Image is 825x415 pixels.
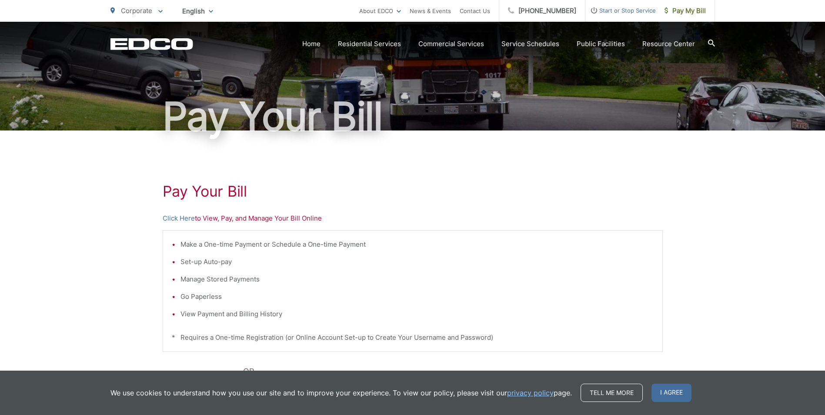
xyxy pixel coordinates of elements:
li: Set-up Auto-pay [180,257,654,267]
a: Tell me more [581,384,643,402]
li: Go Paperless [180,291,654,302]
p: - OR - [237,365,663,378]
p: * Requires a One-time Registration (or Online Account Set-up to Create Your Username and Password) [172,332,654,343]
span: English [176,3,220,19]
p: to View, Pay, and Manage Your Bill Online [163,213,663,224]
a: Click Here [163,213,195,224]
a: EDCD logo. Return to the homepage. [110,38,193,50]
li: Make a One-time Payment or Schedule a One-time Payment [180,239,654,250]
span: Corporate [121,7,152,15]
a: Resource Center [642,39,695,49]
p: We use cookies to understand how you use our site and to improve your experience. To view our pol... [110,388,572,398]
a: Residential Services [338,39,401,49]
span: I agree [651,384,691,402]
a: News & Events [410,6,451,16]
h1: Pay Your Bill [163,183,663,200]
h1: Pay Your Bill [110,95,715,138]
a: About EDCO [359,6,401,16]
a: Service Schedules [501,39,559,49]
li: View Payment and Billing History [180,309,654,319]
a: Contact Us [460,6,490,16]
a: Public Facilities [577,39,625,49]
a: Commercial Services [418,39,484,49]
a: privacy policy [507,388,554,398]
li: Manage Stored Payments [180,274,654,284]
span: Pay My Bill [665,6,706,16]
a: Home [302,39,321,49]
